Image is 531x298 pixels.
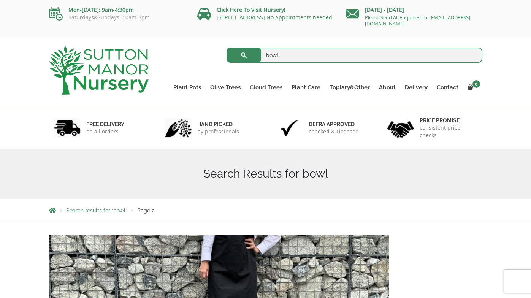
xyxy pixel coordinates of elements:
a: 0 [463,82,482,93]
input: Search... [227,48,482,63]
h6: FREE DELIVERY [86,121,124,128]
img: 4.jpg [387,116,414,139]
a: Search results for “bowl” [66,208,127,214]
span: 0 [472,80,480,88]
p: checked & Licensed [309,128,359,135]
a: Delivery [400,82,432,93]
a: About [374,82,400,93]
p: Mon-[DATE]: 9am-4:30pm [49,5,186,14]
p: on all orders [86,128,124,135]
a: Plant Pots [169,82,206,93]
img: 3.jpg [276,118,303,138]
p: by professionals [197,128,239,135]
a: Topiary&Other [325,82,374,93]
nav: Breadcrumbs [49,207,482,213]
h1: Search Results for bowl [49,167,482,181]
span: Page 2 [137,208,154,214]
p: [DATE] - [DATE] [346,5,482,14]
a: Click Here To Visit Nursery! [217,6,285,13]
a: [STREET_ADDRESS] No Appointments needed [217,14,332,21]
a: Please Send All Enquiries To: [EMAIL_ADDRESS][DOMAIN_NAME] [365,14,470,27]
a: Cloud Trees [245,82,287,93]
p: consistent price checks [420,124,477,139]
img: logo [49,46,149,95]
h6: Defra approved [309,121,359,128]
a: Contact [432,82,463,93]
img: 1.jpg [54,118,81,138]
img: 2.jpg [165,118,192,138]
p: Saturdays&Sundays: 10am-3pm [49,14,186,21]
h6: Price promise [420,117,477,124]
a: Olive Trees [206,82,245,93]
a: Plant Care [287,82,325,93]
h6: hand picked [197,121,239,128]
